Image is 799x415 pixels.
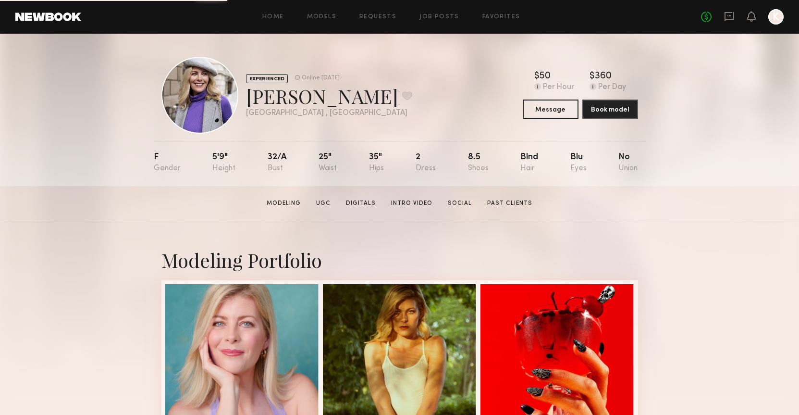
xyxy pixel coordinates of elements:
div: Modeling Portfolio [161,247,638,273]
a: Favorites [482,14,520,20]
a: UGC [312,199,334,208]
a: Models [307,14,336,20]
a: Intro Video [387,199,436,208]
div: Blnd [520,153,538,173]
button: Book model [582,100,638,119]
div: 2 [416,153,436,173]
div: 5'9" [212,153,235,173]
div: [PERSON_NAME] [246,83,412,109]
a: Digitals [342,199,380,208]
div: [GEOGRAPHIC_DATA] , [GEOGRAPHIC_DATA] [246,109,412,117]
a: Modeling [263,199,305,208]
div: Online [DATE] [302,75,340,81]
a: Job Posts [419,14,459,20]
a: Past Clients [483,199,536,208]
a: K [768,9,784,25]
button: Message [523,100,578,119]
div: Blu [570,153,587,173]
div: $ [590,72,595,81]
div: F [154,153,181,173]
div: EXPERIENCED [246,74,288,83]
div: $ [534,72,540,81]
div: 32/a [268,153,287,173]
a: Home [262,14,284,20]
div: Per Day [598,83,626,92]
div: 360 [595,72,612,81]
div: Per Hour [543,83,574,92]
div: 35" [369,153,384,173]
div: No [618,153,638,173]
a: Social [444,199,476,208]
a: Requests [359,14,396,20]
div: 8.5 [468,153,489,173]
div: 50 [540,72,551,81]
div: 25" [319,153,337,173]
